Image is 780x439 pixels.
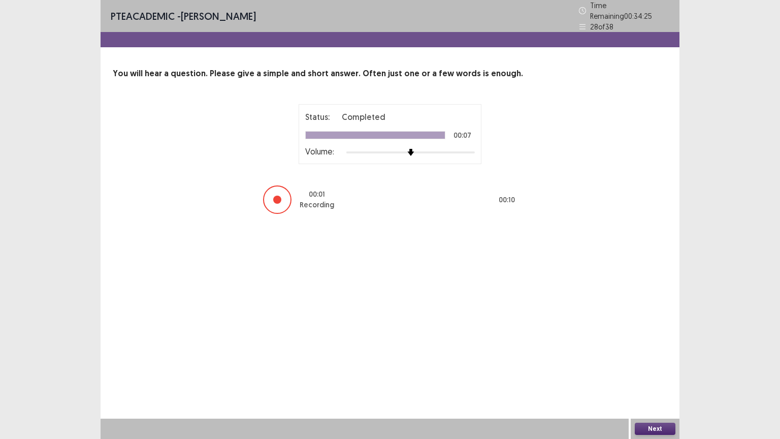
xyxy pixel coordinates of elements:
button: Next [635,423,675,435]
img: arrow-thumb [407,149,414,156]
p: Completed [342,111,385,123]
p: 28 of 38 [590,21,613,32]
p: 00 : 01 [309,189,325,200]
p: - [PERSON_NAME] [111,9,256,24]
p: 00:07 [453,132,471,139]
span: PTE academic [111,10,175,22]
p: Recording [300,200,334,210]
p: Status: [305,111,330,123]
p: Volume: [305,145,334,158]
p: 00 : 10 [499,195,515,205]
p: You will hear a question. Please give a simple and short answer. Often just one or a few words is... [113,68,667,80]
